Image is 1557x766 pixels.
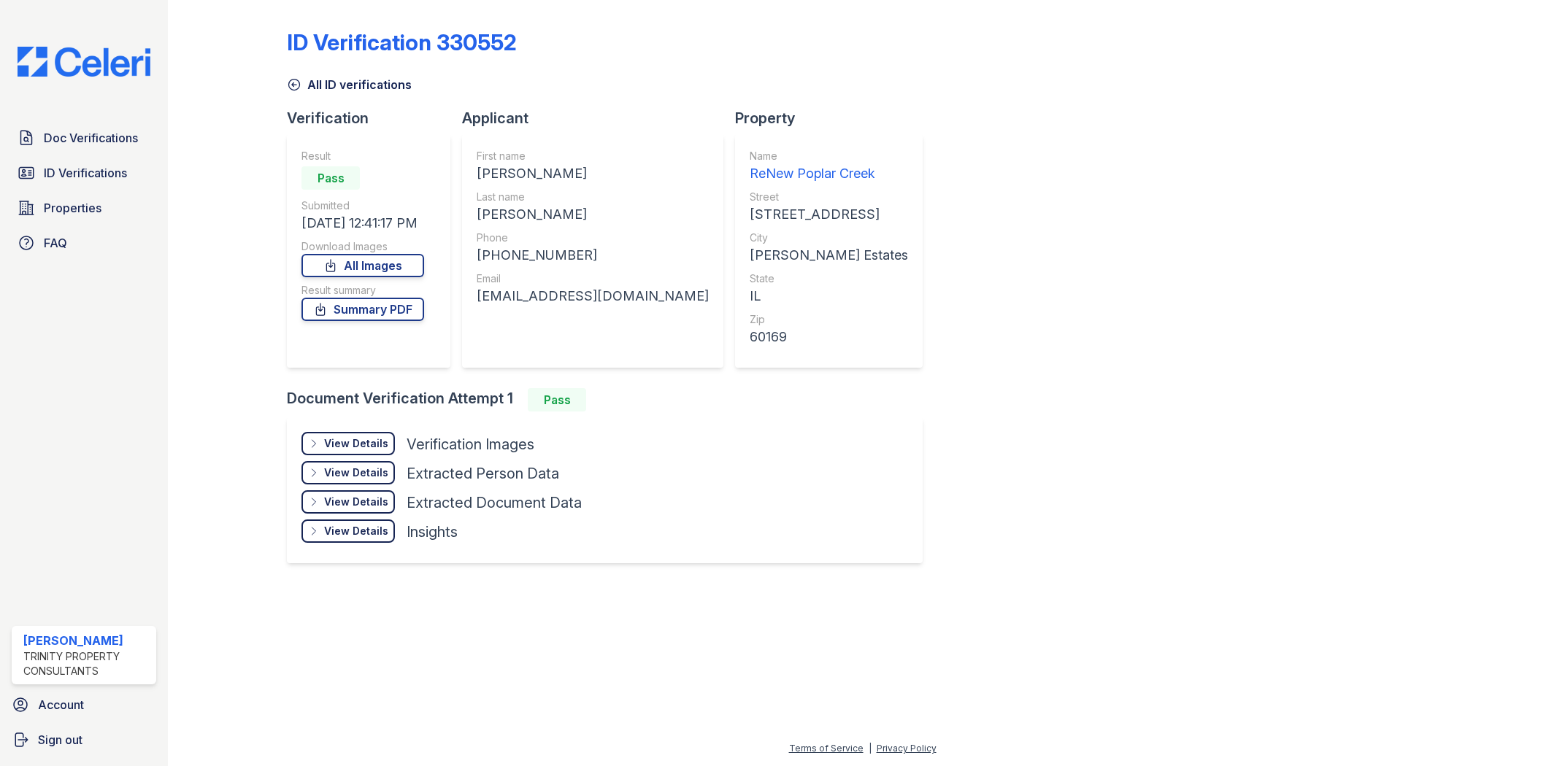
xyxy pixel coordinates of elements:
[462,108,735,128] div: Applicant
[6,725,162,754] a: Sign out
[12,193,156,223] a: Properties
[38,731,82,748] span: Sign out
[287,388,934,411] div: Document Verification Attempt 1
[44,129,138,147] span: Doc Verifications
[477,190,709,204] div: Last name
[750,149,908,184] a: Name ReNew Poplar Creek
[287,108,462,128] div: Verification
[750,245,908,266] div: [PERSON_NAME] Estates
[301,198,424,213] div: Submitted
[301,254,424,277] a: All Images
[6,47,162,77] img: CE_Logo_Blue-a8612792a0a2168367f1c8372b55b34899dd931a85d93a1a3d3e32e68fde9ad4.png
[750,149,908,163] div: Name
[750,271,908,286] div: State
[750,312,908,327] div: Zip
[750,163,908,184] div: ReNew Poplar Creek
[477,149,709,163] div: First name
[750,231,908,245] div: City
[287,76,412,93] a: All ID verifications
[877,743,937,754] a: Privacy Policy
[301,213,424,233] div: [DATE] 12:41:17 PM
[287,29,517,55] div: ID Verification 330552
[477,231,709,245] div: Phone
[23,649,150,678] div: Trinity Property Consultants
[407,492,582,513] div: Extracted Document Data
[407,522,458,542] div: Insights
[44,199,101,217] span: Properties
[869,743,872,754] div: |
[12,228,156,258] a: FAQ
[44,234,67,252] span: FAQ
[477,163,709,184] div: [PERSON_NAME]
[735,108,934,128] div: Property
[324,495,388,509] div: View Details
[301,149,424,163] div: Result
[301,298,424,321] a: Summary PDF
[44,164,127,182] span: ID Verifications
[301,166,360,190] div: Pass
[301,283,424,298] div: Result summary
[324,465,388,480] div: View Details
[6,690,162,719] a: Account
[301,239,424,254] div: Download Images
[750,190,908,204] div: Street
[324,524,388,538] div: View Details
[407,434,534,454] div: Verification Images
[528,388,586,411] div: Pass
[477,286,709,306] div: [EMAIL_ADDRESS][DOMAIN_NAME]
[407,463,559,484] div: Extracted Person Data
[477,271,709,286] div: Email
[750,286,908,306] div: IL
[750,327,908,347] div: 60169
[477,204,709,225] div: [PERSON_NAME]
[477,245,709,266] div: [PHONE_NUMBER]
[38,696,84,713] span: Account
[12,123,156,152] a: Doc Verifications
[750,204,908,225] div: [STREET_ADDRESS]
[12,158,156,187] a: ID Verifications
[324,436,388,451] div: View Details
[789,743,864,754] a: Terms of Service
[23,632,150,649] div: [PERSON_NAME]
